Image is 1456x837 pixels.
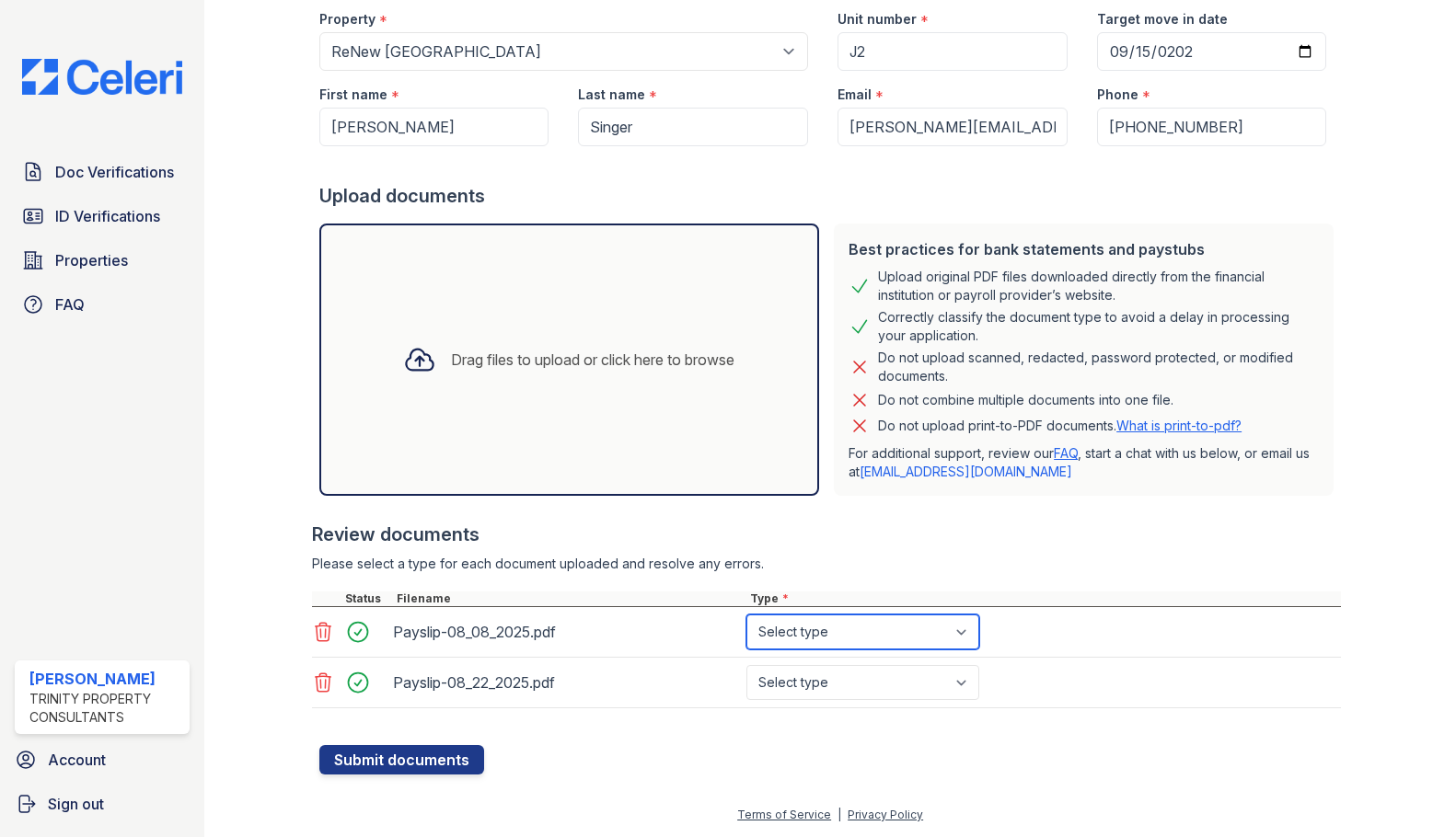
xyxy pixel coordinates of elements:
div: Payslip-08_22_2025.pdf [393,668,739,697]
a: FAQ [15,286,190,323]
button: Submit documents [319,745,484,774]
div: Do not combine multiple documents into one file. [878,389,1173,411]
div: Best practices for bank statements and paystubs [849,238,1319,260]
span: FAQ [55,293,85,315]
span: Properties [55,249,128,271]
label: Unit number [838,10,917,29]
a: Doc Verifications [15,154,190,190]
div: Payslip-08_08_2025.pdf [393,617,739,647]
div: Correctly classify the document type to avoid a delay in processing your application. [878,308,1319,345]
label: Target move in date [1097,10,1228,29]
span: Sign out [48,793,104,815]
div: Upload original PDF files downloaded directly from the financial institution or payroll provider’... [878,268,1319,304]
label: Last name [578,86,645,104]
label: Email [838,86,872,104]
a: Privacy Policy [848,808,923,821]
div: | [838,808,841,821]
a: ID Verifications [15,198,190,235]
div: Drag files to upload or click here to browse [451,349,734,371]
label: Phone [1097,86,1138,104]
div: Do not upload scanned, redacted, password protected, or modified documents. [878,349,1319,385]
div: Please select a type for each document uploaded and resolve any errors. [312,555,1342,573]
div: Trinity Property Consultants [29,690,182,727]
div: Upload documents [319,183,1342,209]
a: Properties [15,242,190,279]
span: Doc Verifications [55,161,174,183]
a: Account [7,741,197,778]
div: Review documents [312,522,1342,547]
a: What is print-to-pdf? [1116,418,1242,433]
div: Type [746,591,1342,606]
img: CE_Logo_Blue-a8612792a0a2168367f1c8372b55b34899dd931a85d93a1a3d3e32e68fde9ad4.png [7,59,197,95]
a: Sign out [7,785,197,822]
p: For additional support, review our , start a chat with us below, or email us at [849,444,1319,481]
div: [PERSON_NAME] [29,668,182,690]
a: [EMAIL_ADDRESS][DOMAIN_NAME] [860,464,1072,479]
span: Account [48,749,106,771]
div: Filename [393,591,746,606]
p: Do not upload print-to-PDF documents. [878,417,1242,435]
label: Property [319,10,376,29]
a: Terms of Service [737,808,831,821]
a: FAQ [1054,445,1078,461]
span: ID Verifications [55,205,160,227]
label: First name [319,86,387,104]
div: Status [341,591,393,606]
